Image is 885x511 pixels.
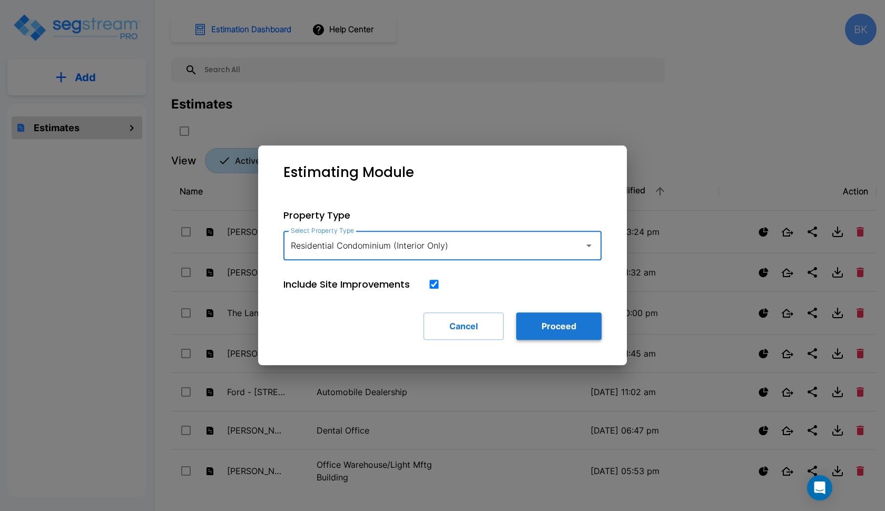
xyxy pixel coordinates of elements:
[424,312,504,340] button: Cancel
[291,226,354,235] label: Select Property Type
[283,208,602,222] p: Property Type
[283,162,414,183] p: Estimating Module
[807,475,832,500] div: Open Intercom Messenger
[516,312,602,340] button: Proceed
[283,277,410,291] p: Include Site Improvements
